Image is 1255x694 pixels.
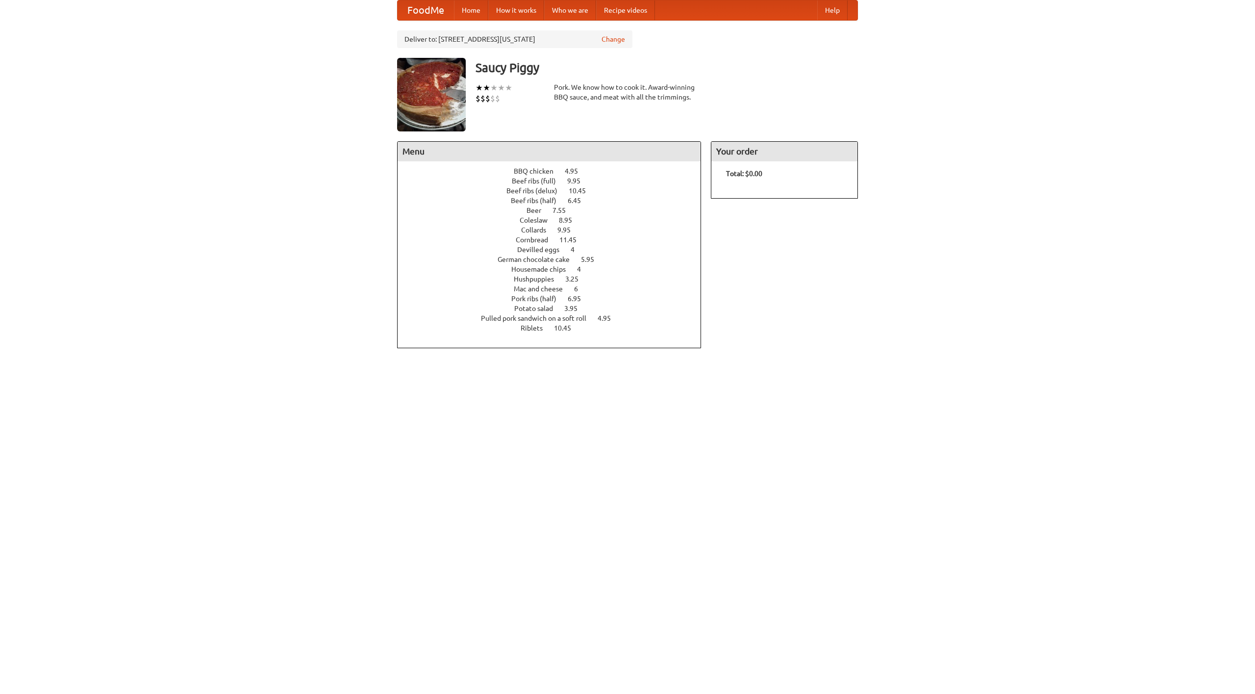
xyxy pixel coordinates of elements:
span: 9.95 [567,177,590,185]
div: Deliver to: [STREET_ADDRESS][US_STATE] [397,30,632,48]
a: German chocolate cake 5.95 [498,256,612,263]
span: 4 [571,246,584,254]
a: Coleslaw 8.95 [520,216,590,224]
a: Housemade chips 4 [511,265,599,273]
h4: Menu [398,142,701,161]
img: angular.jpg [397,58,466,131]
li: ★ [505,82,512,93]
span: Beer [527,206,551,214]
span: Coleslaw [520,216,557,224]
span: Hushpuppies [514,275,564,283]
li: $ [490,93,495,104]
div: Pork. We know how to cook it. Award-winning BBQ sauce, and meat with all the trimmings. [554,82,701,102]
li: $ [476,93,480,104]
li: ★ [498,82,505,93]
a: Who we are [544,0,596,20]
span: Mac and cheese [514,285,573,293]
b: Total: $0.00 [726,170,762,178]
span: Cornbread [516,236,558,244]
a: FoodMe [398,0,454,20]
span: Beef ribs (full) [512,177,566,185]
li: ★ [483,82,490,93]
a: Beef ribs (half) 6.45 [511,197,599,205]
a: Pork ribs (half) 6.95 [511,295,599,303]
span: Riblets [521,324,552,332]
li: ★ [476,82,483,93]
span: 11.45 [559,236,586,244]
a: Beer 7.55 [527,206,584,214]
span: 10.45 [569,187,596,195]
a: BBQ chicken 4.95 [514,167,596,175]
a: Recipe videos [596,0,655,20]
span: Potato salad [514,305,563,312]
span: German chocolate cake [498,256,579,263]
h3: Saucy Piggy [476,58,858,77]
li: $ [495,93,500,104]
span: 10.45 [554,324,581,332]
a: Potato salad 3.95 [514,305,596,312]
span: Pulled pork sandwich on a soft roll [481,314,596,322]
li: $ [480,93,485,104]
span: Devilled eggs [517,246,569,254]
span: 3.95 [564,305,587,312]
span: 6.95 [568,295,591,303]
a: Hushpuppies 3.25 [514,275,597,283]
a: Riblets 10.45 [521,324,589,332]
a: Change [602,34,625,44]
span: 8.95 [559,216,582,224]
span: 5.95 [581,256,604,263]
span: 9.95 [557,226,580,234]
span: 4.95 [565,167,588,175]
a: Cornbread 11.45 [516,236,595,244]
a: Beef ribs (delux) 10.45 [506,187,604,195]
span: Beef ribs (half) [511,197,566,205]
a: Home [454,0,488,20]
span: BBQ chicken [514,167,563,175]
span: 4.95 [598,314,621,322]
span: Collards [521,226,556,234]
a: Mac and cheese 6 [514,285,596,293]
li: ★ [490,82,498,93]
a: How it works [488,0,544,20]
span: 4 [577,265,591,273]
span: Beef ribs (delux) [506,187,567,195]
h4: Your order [711,142,857,161]
span: 6.45 [568,197,591,205]
li: $ [485,93,490,104]
a: Devilled eggs 4 [517,246,593,254]
a: Collards 9.95 [521,226,589,234]
span: Pork ribs (half) [511,295,566,303]
a: Beef ribs (full) 9.95 [512,177,599,185]
a: Pulled pork sandwich on a soft roll 4.95 [481,314,629,322]
span: Housemade chips [511,265,576,273]
span: 3.25 [565,275,588,283]
a: Help [817,0,848,20]
span: 7.55 [552,206,576,214]
span: 6 [574,285,588,293]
